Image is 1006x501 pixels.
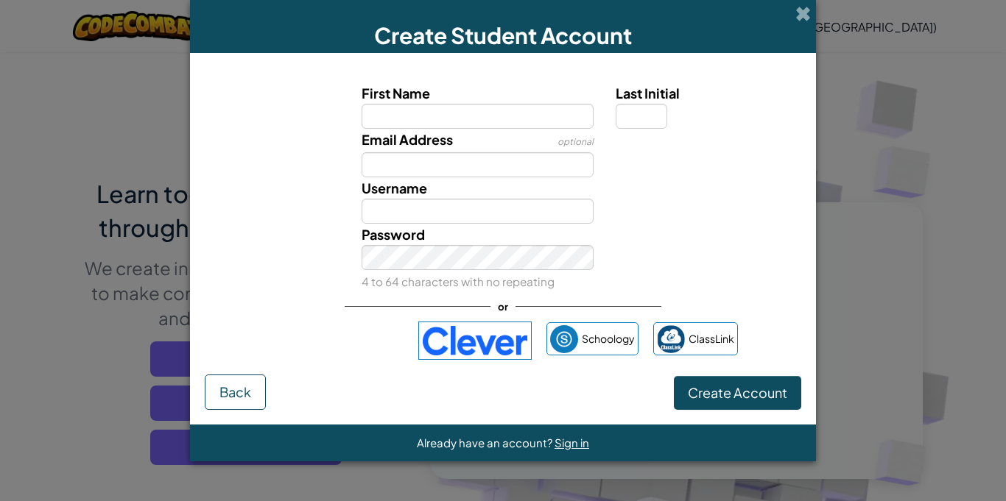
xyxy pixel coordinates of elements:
[261,324,411,357] iframe: Sign in with Google Button
[689,328,734,349] span: ClassLink
[582,328,635,349] span: Schoology
[657,325,685,353] img: classlink-logo-small.png
[616,85,680,102] span: Last Initial
[688,384,787,401] span: Create Account
[362,226,425,243] span: Password
[490,296,516,317] span: or
[205,374,266,410] button: Back
[557,136,594,147] span: optional
[674,376,801,410] button: Create Account
[417,436,555,450] span: Already have an account?
[362,274,555,288] small: 4 to 64 characters with no repeating
[362,85,430,102] span: First Name
[362,131,453,148] span: Email Address
[555,436,589,450] a: Sign in
[219,383,251,400] span: Back
[550,325,578,353] img: schoology.png
[362,180,427,196] span: Username
[418,321,532,360] img: clever-logo-blue.png
[374,21,632,49] span: Create Student Account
